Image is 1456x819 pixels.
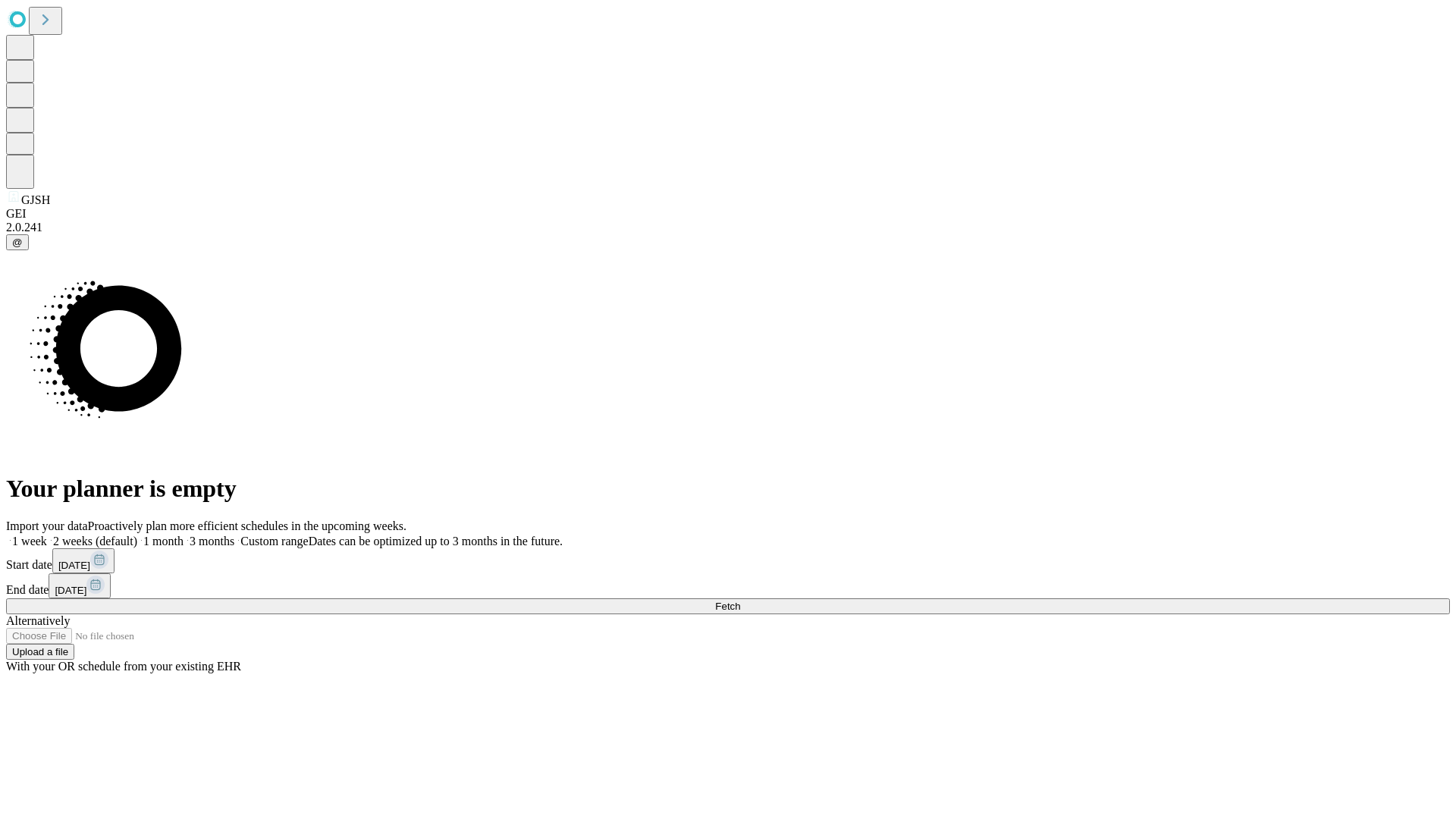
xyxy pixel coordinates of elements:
span: 3 months [190,535,234,548]
span: [DATE] [55,585,86,596]
span: @ [12,237,23,248]
span: Import your data [6,519,88,532]
span: Alternatively [6,614,70,627]
span: 1 week [12,535,47,548]
div: Start date [6,548,1450,573]
span: Dates can be optimized up to 3 months in the future. [309,535,563,548]
div: End date [6,573,1450,598]
span: 2 weeks (default) [53,535,137,548]
button: [DATE] [49,573,111,598]
button: Fetch [6,598,1450,614]
span: 1 month [143,535,184,548]
button: Upload a file [6,644,74,660]
button: @ [6,234,29,250]
span: With your OR schedule from your existing EHR [6,660,241,673]
div: GEI [6,207,1450,221]
div: 2.0.241 [6,221,1450,234]
h1: Your planner is empty [6,475,1450,503]
span: Custom range [240,535,308,548]
button: [DATE] [52,548,115,573]
span: [DATE] [58,560,90,571]
span: Fetch [715,601,740,612]
span: Proactively plan more efficient schedules in the upcoming weeks. [88,519,406,532]
span: GJSH [21,193,50,206]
